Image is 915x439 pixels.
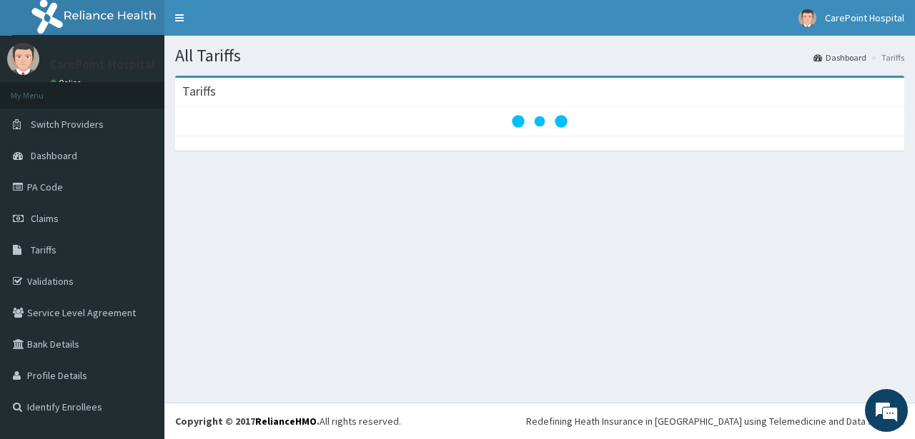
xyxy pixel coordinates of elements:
a: Online [50,78,84,88]
li: Tariffs [868,51,904,64]
a: RelianceHMO [255,415,317,428]
h3: Tariffs [182,85,216,98]
div: Redefining Heath Insurance in [GEOGRAPHIC_DATA] using Telemedicine and Data Science! [526,414,904,428]
span: Tariffs [31,243,56,256]
h1: All Tariffs [175,46,904,65]
img: User Image [7,43,39,75]
strong: Copyright © 2017 . [175,415,320,428]
span: CarePoint Hospital [825,11,904,24]
span: Switch Providers [31,118,104,131]
svg: audio-loading [511,93,568,150]
footer: All rights reserved. [164,403,915,439]
p: CarePoint Hospital [50,58,155,71]
span: Dashboard [31,149,77,162]
span: Claims [31,212,59,225]
img: User Image [798,9,816,27]
a: Dashboard [813,51,866,64]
